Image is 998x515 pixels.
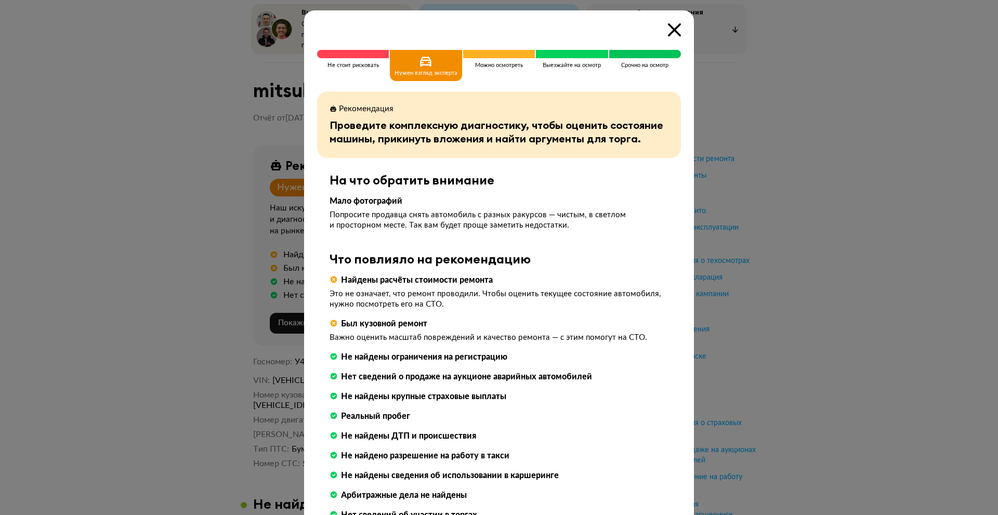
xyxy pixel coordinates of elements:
[341,351,507,363] div: Не найдены ограничения на регистрацию
[341,274,493,286] div: Найдены расчёты стоимости ремонта
[341,391,506,402] div: Не найдены крупные страховые выплаты
[317,62,389,69] div: Не стоит рисковать
[330,289,668,310] div: Это не означает, что ремонт проводили. Чтобы оценить текущее состояние автомобиля, нужно посмотре...
[341,470,559,481] div: Не найдены сведения об использовании в каршеринге
[341,450,509,461] div: Не найдено разрешение на работу в такси
[330,333,668,343] div: Важно оценить масштаб повреждений и качество ремонта — с этим помогут на СТО.
[330,195,668,207] div: Мало фотографий
[536,62,608,69] div: Выезжайте на осмотр
[330,252,668,266] div: Что повлияло на рекомендацию
[609,62,681,69] div: Срочно на осмотр
[341,411,410,422] div: Реальный пробег
[395,70,457,76] div: Нужен взгляд эксперта
[330,118,668,146] div: Проведите комплексную диагностику, чтобы оценить состояние машины, прикинуть вложения и найти арг...
[341,318,427,329] div: Был кузовной ремонт
[341,371,592,382] div: Нет сведений о продаже на аукционе аварийных автомобилей
[339,104,393,114] div: Рекомендация
[330,173,668,187] div: На что обратить внимание
[463,62,535,69] div: Можно осмотреть
[330,210,668,231] div: Попросите продавца снять автомобиль с разных ракурсов — чистым, в светлом и просторном месте. Так...
[341,490,467,501] div: Арбитражные дела не найдены
[341,430,476,442] div: Не найдены ДТП и происшествия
